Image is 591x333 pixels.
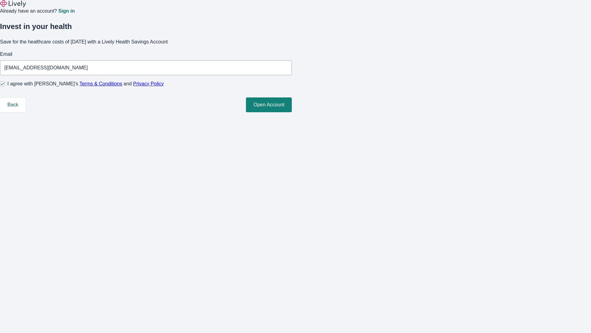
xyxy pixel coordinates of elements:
a: Terms & Conditions [79,81,122,86]
a: Sign in [58,9,74,14]
button: Open Account [246,97,292,112]
a: Privacy Policy [133,81,164,86]
span: I agree with [PERSON_NAME]’s and [7,80,164,88]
